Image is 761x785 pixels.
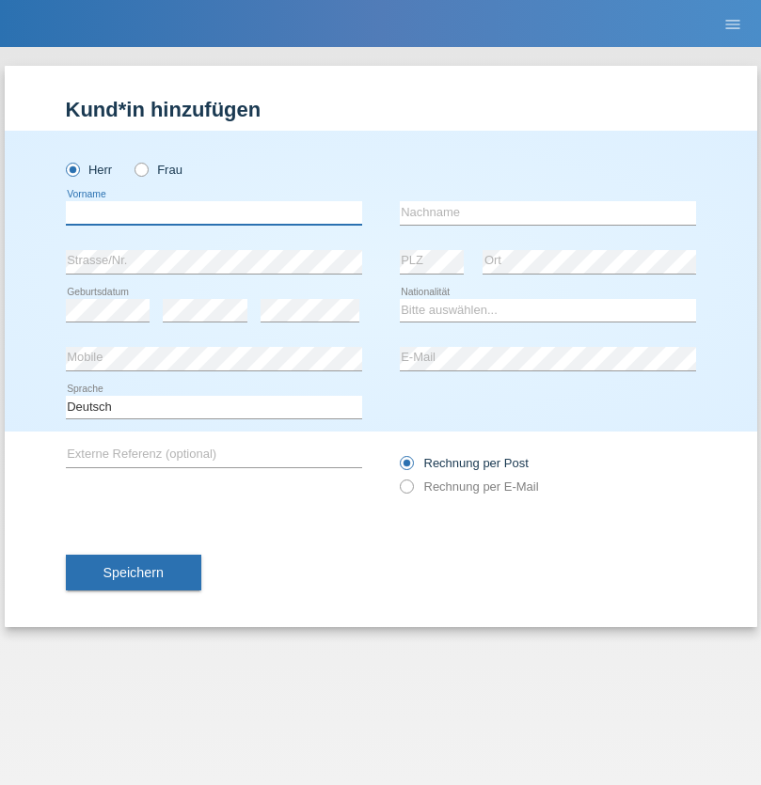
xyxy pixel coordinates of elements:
input: Rechnung per Post [400,456,412,479]
input: Frau [135,163,147,175]
span: Speichern [103,565,164,580]
i: menu [723,15,742,34]
label: Rechnung per Post [400,456,529,470]
button: Speichern [66,555,201,590]
label: Frau [135,163,182,177]
h1: Kund*in hinzufügen [66,98,696,121]
label: Rechnung per E-Mail [400,479,539,494]
input: Rechnung per E-Mail [400,479,412,503]
a: menu [714,18,752,29]
input: Herr [66,163,78,175]
label: Herr [66,163,113,177]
